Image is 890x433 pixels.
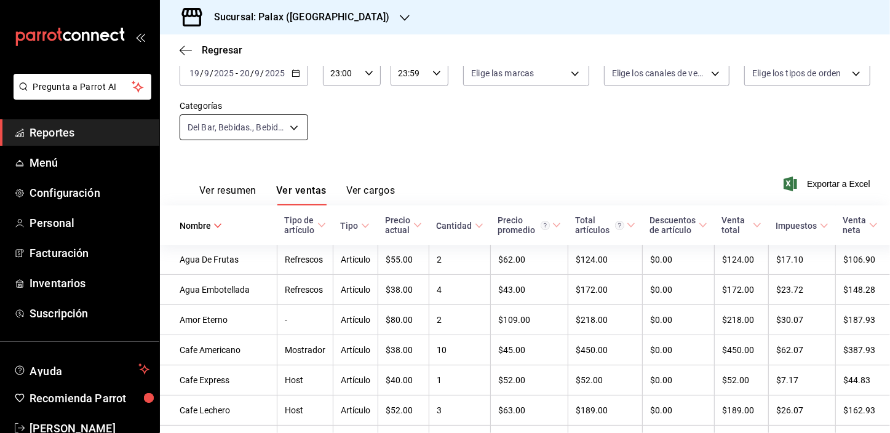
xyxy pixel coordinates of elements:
span: Facturación [30,245,149,261]
span: / [250,68,254,78]
td: $80.00 [378,305,429,335]
td: - [277,305,333,335]
div: navigation tabs [199,185,395,205]
span: Configuración [30,185,149,201]
td: Artículo [333,275,378,305]
td: $40.00 [378,365,429,395]
div: Nombre [180,221,211,231]
td: $7.17 [769,365,836,395]
input: ---- [213,68,234,78]
span: Regresar [202,44,242,56]
span: Menú [30,154,149,171]
td: $0.00 [643,275,715,305]
span: Tipo [341,221,370,231]
input: -- [255,68,261,78]
span: Recomienda Parrot [30,390,149,407]
input: ---- [264,68,285,78]
td: $124.00 [715,245,769,275]
button: Ver resumen [199,185,256,205]
td: $62.00 [491,245,568,275]
span: Ayuda [30,362,133,376]
span: Pregunta a Parrot AI [33,81,132,93]
td: $0.00 [643,395,715,426]
h3: Sucursal: Palax ([GEOGRAPHIC_DATA]) [204,10,390,25]
span: / [210,68,213,78]
span: Precio actual [386,215,422,235]
span: Elige los tipos de orden [752,67,841,79]
td: Refrescos [277,275,333,305]
button: Ver cargos [346,185,395,205]
button: Exportar a Excel [786,177,870,191]
button: Regresar [180,44,242,56]
td: Host [277,365,333,395]
td: Artículo [333,395,378,426]
input: -- [239,68,250,78]
td: $52.00 [378,395,429,426]
td: Agua Embotellada [160,275,277,305]
span: Venta total [722,215,761,235]
td: Artículo [333,335,378,365]
td: Mostrador [277,335,333,365]
td: $0.00 [643,245,715,275]
span: Suscripción [30,305,149,322]
span: Venta neta [843,215,878,235]
td: Cafe Americano [160,335,277,365]
td: $38.00 [378,275,429,305]
div: Cantidad [437,221,472,231]
td: Agua De Frutas [160,245,277,275]
div: Impuestos [776,221,817,231]
td: Refrescos [277,245,333,275]
label: Categorías [180,102,308,111]
span: Total artículos [576,215,635,235]
td: 3 [429,395,491,426]
span: / [200,68,204,78]
td: $218.00 [715,305,769,335]
span: Precio promedio [498,215,561,235]
td: $0.00 [643,305,715,335]
td: $55.00 [378,245,429,275]
div: Descuentos de artículo [650,215,696,235]
svg: Precio promedio = Total artículos / cantidad [541,221,550,230]
td: $38.00 [378,335,429,365]
td: $26.07 [769,395,836,426]
div: Venta neta [843,215,867,235]
span: Del Bar, Bebidas., Bebidas [188,121,285,133]
td: $17.10 [769,245,836,275]
div: Precio actual [386,215,411,235]
span: Inventarios [30,275,149,292]
div: Precio promedio [498,215,550,235]
td: 2 [429,305,491,335]
td: $189.00 [568,395,643,426]
span: Impuestos [776,221,828,231]
div: Tipo [341,221,359,231]
button: Pregunta a Parrot AI [14,74,151,100]
td: $52.00 [491,365,568,395]
span: / [261,68,264,78]
td: 2 [429,245,491,275]
td: 10 [429,335,491,365]
td: $172.00 [715,275,769,305]
td: $0.00 [643,335,715,365]
td: Artículo [333,305,378,335]
span: Descuentos de artículo [650,215,707,235]
td: $218.00 [568,305,643,335]
span: - [236,68,238,78]
button: Ver ventas [276,185,327,205]
td: $52.00 [715,365,769,395]
td: $109.00 [491,305,568,335]
button: open_drawer_menu [135,32,145,42]
td: $62.07 [769,335,836,365]
td: $63.00 [491,395,568,426]
td: $52.00 [568,365,643,395]
td: $172.00 [568,275,643,305]
td: 4 [429,275,491,305]
span: Tipo de artículo [285,215,326,235]
td: Artículo [333,365,378,395]
input: -- [189,68,200,78]
td: 1 [429,365,491,395]
input: -- [204,68,210,78]
td: Cafe Lechero [160,395,277,426]
td: $450.00 [715,335,769,365]
div: Tipo de artículo [285,215,315,235]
